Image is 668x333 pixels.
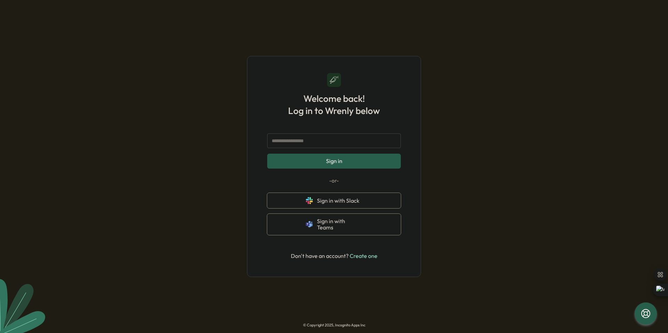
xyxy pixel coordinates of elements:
[291,252,377,260] p: Don't have an account?
[326,158,342,164] span: Sign in
[267,193,401,208] button: Sign in with Slack
[267,154,401,168] button: Sign in
[317,197,362,204] span: Sign in with Slack
[317,218,362,231] span: Sign in with Teams
[267,177,401,185] p: -or-
[288,92,380,117] h1: Welcome back! Log in to Wrenly below
[350,252,377,259] a: Create one
[303,323,365,327] p: © Copyright 2025, Incognito Apps Inc
[267,214,401,235] button: Sign in with Teams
